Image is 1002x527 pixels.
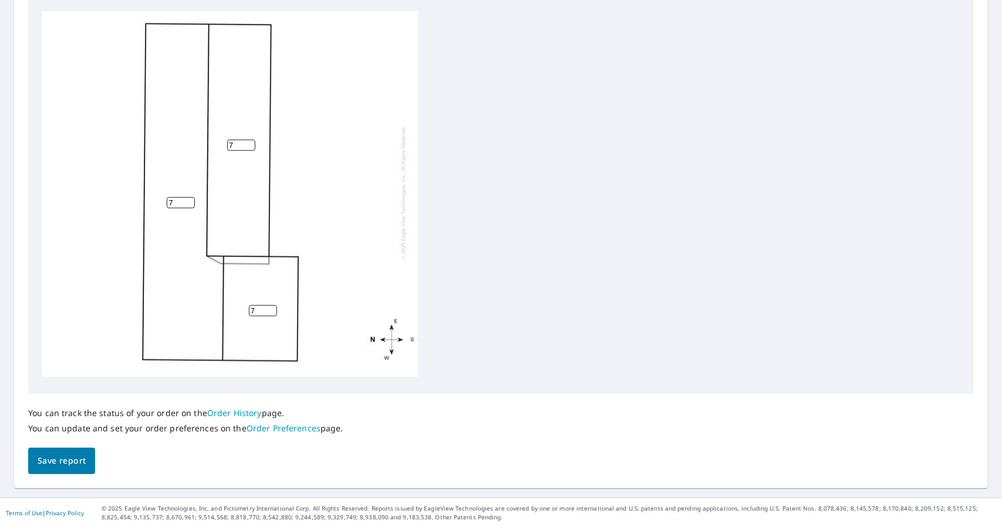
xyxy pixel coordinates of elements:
[28,408,343,418] p: You can track the status of your order on the page.
[28,448,95,474] button: Save report
[247,423,320,434] a: Order Preferences
[6,509,84,516] p: |
[207,407,262,418] a: Order History
[102,504,996,522] p: © 2025 Eagle View Technologies, Inc. and Pictometry International Corp. All Rights Reserved. Repo...
[6,509,42,517] a: Terms of Use
[28,423,343,434] p: You can update and set your order preferences on the page.
[46,509,84,517] a: Privacy Policy
[38,454,86,468] span: Save report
